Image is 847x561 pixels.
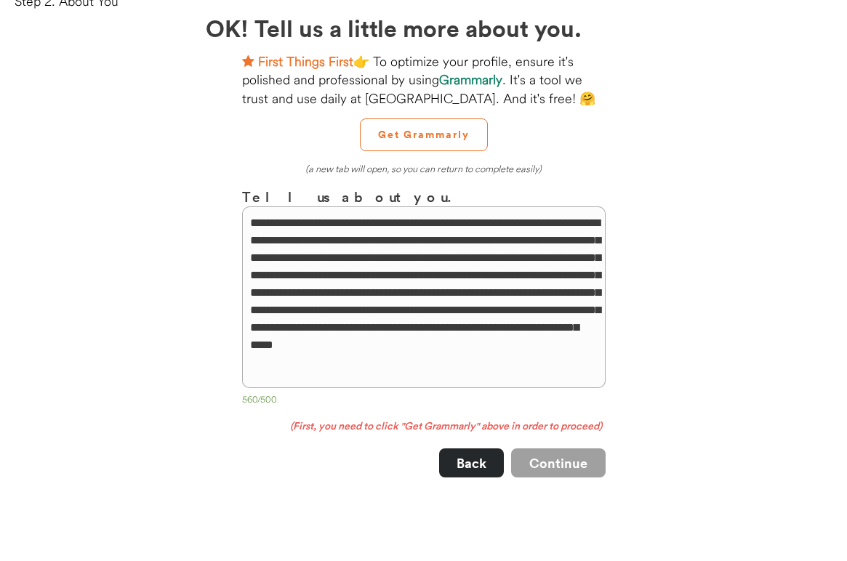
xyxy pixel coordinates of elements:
[242,394,606,408] div: 560/500
[258,53,353,70] strong: First Things First
[511,448,606,477] button: Continue
[242,186,606,207] h3: Tell us about you.
[360,118,488,151] button: Get Grammarly
[206,10,642,45] h2: OK! Tell us a little more about you.
[242,52,606,108] div: 👉 To optimize your profile, ensure it's polished and professional by using . It's a tool we trust...
[305,163,542,174] em: (a new tab will open, so you can return to complete easily)
[439,71,502,88] strong: Grammarly
[242,419,606,434] div: (First, you need to click "Get Grammarly" above in order to proceed)
[439,448,504,477] button: Back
